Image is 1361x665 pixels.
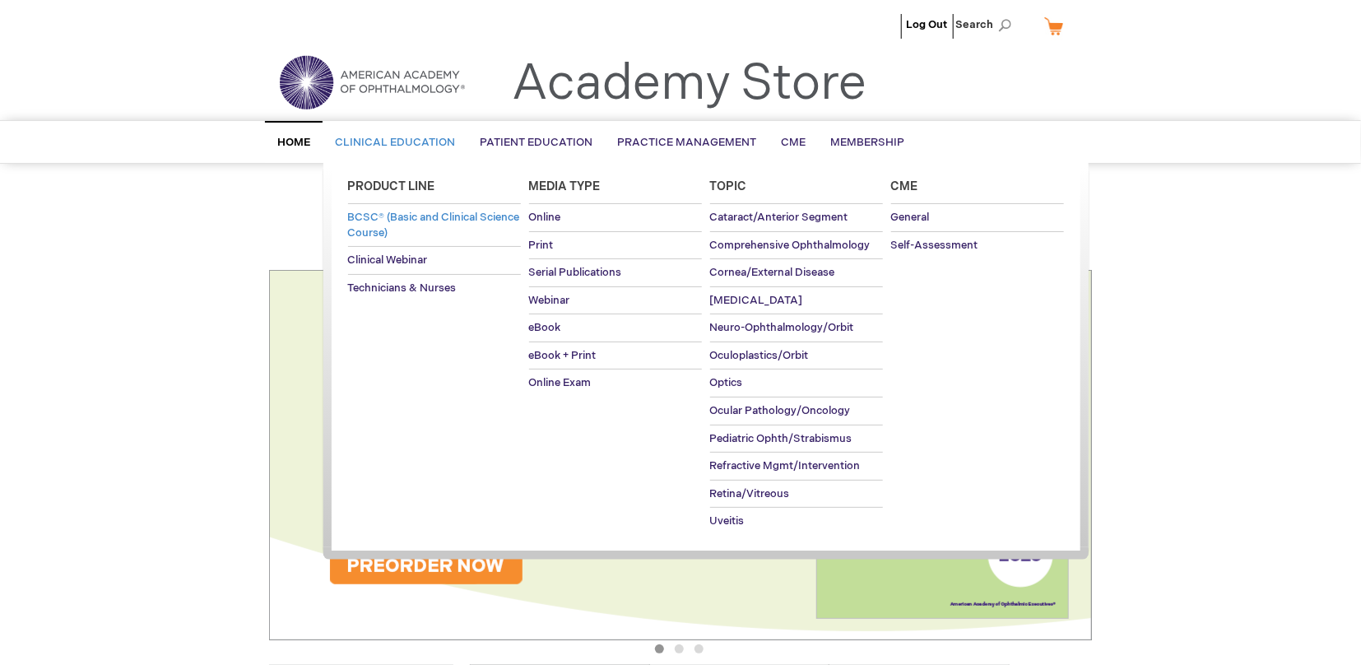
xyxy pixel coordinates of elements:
[710,514,745,528] span: Uveitis
[694,644,704,653] button: 3 of 3
[710,376,743,389] span: Optics
[335,136,455,149] span: Clinical Education
[348,281,457,295] span: Technicians & Nurses
[710,266,835,279] span: Cornea/External Disease
[781,136,806,149] span: CME
[710,404,851,417] span: Ocular Pathology/Oncology
[529,321,561,334] span: eBook
[906,18,947,31] a: Log Out
[348,211,520,239] span: BCSC® (Basic and Clinical Science Course)
[891,179,918,193] span: Cme
[529,239,554,252] span: Print
[891,211,930,224] span: General
[529,376,592,389] span: Online Exam
[617,136,756,149] span: Practice Management
[277,136,310,149] span: Home
[529,179,601,193] span: Media Type
[529,266,622,279] span: Serial Publications
[891,239,978,252] span: Self-Assessment
[512,54,866,114] a: Academy Store
[480,136,592,149] span: Patient Education
[710,487,790,500] span: Retina/Vitreous
[955,8,1018,41] span: Search
[710,179,747,193] span: Topic
[348,179,435,193] span: Product Line
[710,459,861,472] span: Refractive Mgmt/Intervention
[529,294,570,307] span: Webinar
[655,644,664,653] button: 1 of 3
[710,211,848,224] span: Cataract/Anterior Segment
[675,644,684,653] button: 2 of 3
[710,349,809,362] span: Oculoplastics/Orbit
[529,211,561,224] span: Online
[710,432,852,445] span: Pediatric Ophth/Strabismus
[710,321,854,334] span: Neuro-Ophthalmology/Orbit
[529,349,597,362] span: eBook + Print
[348,253,428,267] span: Clinical Webinar
[710,294,803,307] span: [MEDICAL_DATA]
[710,239,871,252] span: Comprehensive Ophthalmology
[830,136,904,149] span: Membership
